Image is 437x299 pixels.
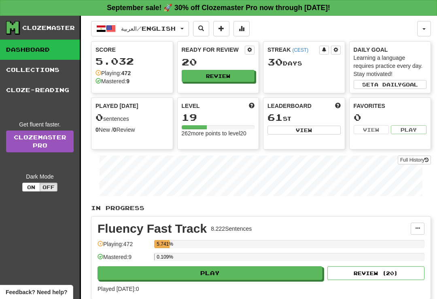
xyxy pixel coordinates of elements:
[40,183,57,192] button: Off
[182,129,255,137] div: 262 more points to level 20
[213,21,229,36] button: Add sentence to collection
[391,125,426,134] button: Play
[98,253,150,266] div: Mastered: 9
[91,21,189,36] button: العربية/English
[354,46,427,54] div: Daily Goal
[354,102,427,110] div: Favorites
[267,56,283,67] span: 30
[22,183,40,192] button: On
[157,240,170,248] div: 5.741%
[398,156,431,164] button: Full History
[95,112,169,123] div: sentences
[374,82,402,87] span: a daily
[182,46,245,54] div: Ready for Review
[95,56,169,66] div: 5.032
[121,70,131,76] strong: 472
[267,57,341,67] div: Day s
[267,126,341,135] button: View
[107,4,330,12] strong: September sale! 🚀 30% off Clozemaster Pro now through [DATE]!
[267,112,283,123] span: 61
[182,70,255,82] button: Review
[95,126,169,134] div: New / Review
[6,120,74,128] div: Get fluent faster.
[182,57,255,67] div: 20
[95,46,169,54] div: Score
[113,126,117,133] strong: 0
[95,77,129,85] div: Mastered:
[98,240,150,253] div: Playing: 472
[267,112,341,123] div: st
[354,125,389,134] button: View
[95,112,103,123] span: 0
[95,126,99,133] strong: 0
[233,21,250,36] button: More stats
[98,286,139,292] span: Played [DATE]: 0
[327,266,424,280] button: Review (20)
[182,102,200,110] span: Level
[6,131,74,152] a: ClozemasterPro
[91,204,431,212] p: In Progress
[193,21,209,36] button: Search sentences
[6,288,67,296] span: Open feedback widget
[126,78,129,84] strong: 9
[292,47,308,53] a: (CEST)
[121,25,176,32] span: العربية / English
[6,173,74,181] div: Dark Mode
[182,112,255,122] div: 19
[267,46,319,54] div: Streak
[95,69,131,77] div: Playing:
[249,102,255,110] span: Score more points to level up
[211,225,252,233] div: 8.222 Sentences
[98,223,207,235] div: Fluency Fast Track
[22,24,75,32] div: Clozemaster
[98,266,322,280] button: Play
[95,102,138,110] span: Played [DATE]
[354,54,427,78] div: Learning a language requires practice every day. Stay motivated!
[335,102,341,110] span: This week in points, UTC
[354,80,427,89] button: Seta dailygoal
[354,112,427,122] div: 0
[267,102,312,110] span: Leaderboard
